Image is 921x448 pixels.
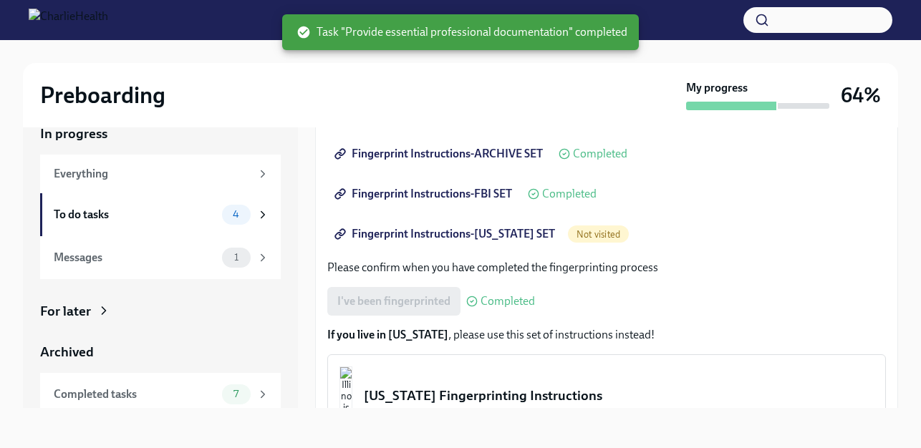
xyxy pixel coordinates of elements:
a: Completed tasks7 [40,373,281,416]
div: For later [40,302,91,321]
a: To do tasks4 [40,193,281,236]
div: Everything [54,166,251,182]
span: Task "Provide essential professional documentation" completed [296,24,627,40]
span: Fingerprint Instructions-ARCHIVE SET [337,147,543,161]
div: PDF Document • 8 pages [364,405,874,419]
a: Fingerprint Instructions-FBI SET [327,180,522,208]
div: [US_STATE] Fingerprinting Instructions [364,386,874,405]
span: Fingerprint Instructions-FBI SET [337,187,512,201]
a: Fingerprint Instructions-ARCHIVE SET [327,140,553,168]
img: CharlieHealth [29,9,108,31]
span: 4 [224,209,248,220]
div: Messages [54,250,216,266]
p: , please use this set of instructions instead! [327,327,886,343]
a: Everything [40,155,281,193]
h3: 64% [841,82,881,108]
span: Fingerprint Instructions-[US_STATE] SET [337,227,555,241]
a: Archived [40,343,281,361]
span: 1 [226,252,247,263]
span: Completed [481,296,535,307]
strong: My progress [686,80,748,96]
div: Completed tasks [54,386,216,402]
span: Completed [542,188,597,200]
div: To do tasks [54,207,216,223]
p: Please confirm when you have completed the fingerprinting process [327,260,886,276]
span: Completed [573,148,627,160]
h2: Preboarding [40,81,165,109]
a: Messages1 [40,236,281,279]
span: Not visited [568,229,629,240]
a: For later [40,302,281,321]
strong: If you live in [US_STATE] [327,328,448,341]
a: Fingerprint Instructions-[US_STATE] SET [327,220,565,248]
span: 7 [225,389,247,399]
a: In progress [40,125,281,143]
